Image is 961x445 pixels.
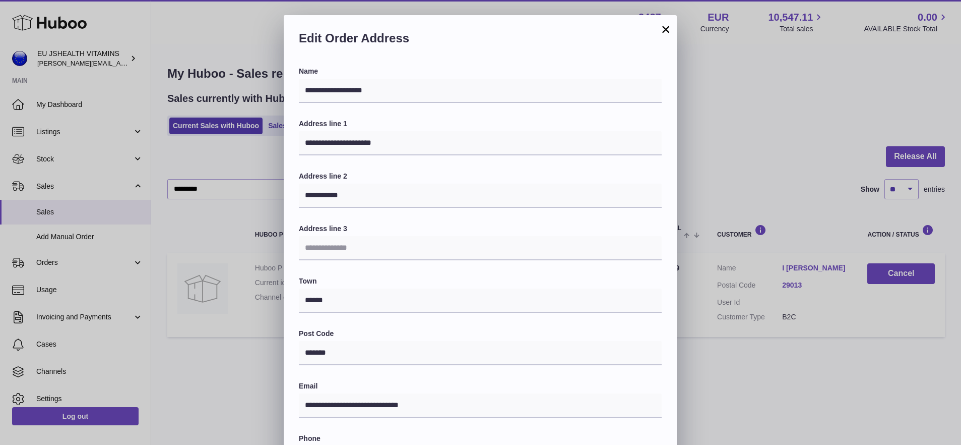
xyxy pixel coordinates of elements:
[299,276,662,286] label: Town
[660,23,672,35] button: ×
[299,119,662,129] label: Address line 1
[299,329,662,339] label: Post Code
[299,224,662,234] label: Address line 3
[299,67,662,76] label: Name
[299,30,662,51] h2: Edit Order Address
[299,172,662,181] label: Address line 2
[299,434,662,443] label: Phone
[299,381,662,391] label: Email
